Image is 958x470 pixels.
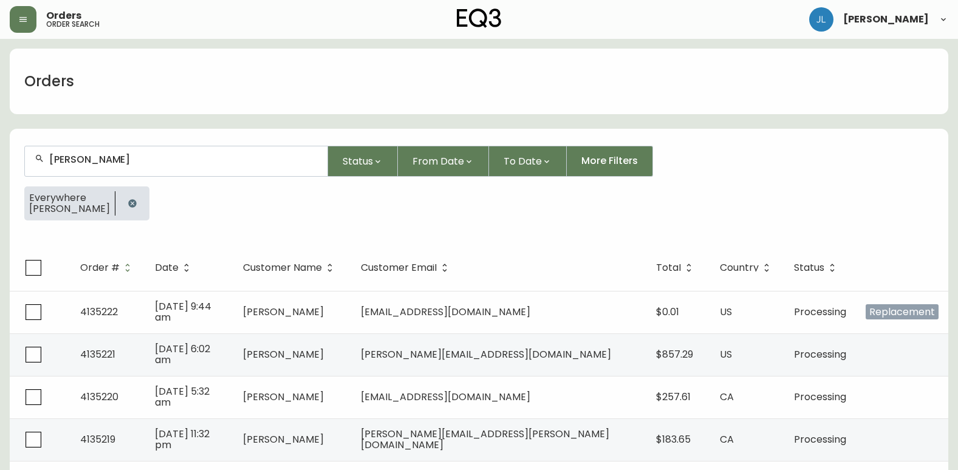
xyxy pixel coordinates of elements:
[656,347,693,361] span: $857.29
[489,146,567,177] button: To Date
[155,262,194,273] span: Date
[155,342,210,367] span: [DATE] 6:02 am
[581,154,638,168] span: More Filters
[80,390,118,404] span: 4135220
[243,305,324,319] span: [PERSON_NAME]
[361,427,609,452] span: [PERSON_NAME][EMAIL_ADDRESS][PERSON_NAME][DOMAIN_NAME]
[80,305,118,319] span: 4135222
[720,305,732,319] span: US
[656,432,691,446] span: $183.65
[46,11,81,21] span: Orders
[29,203,110,214] span: [PERSON_NAME]
[809,7,833,32] img: 1c9c23e2a847dab86f8017579b61559c
[398,146,489,177] button: From Date
[794,432,846,446] span: Processing
[720,432,734,446] span: CA
[457,9,502,28] img: logo
[243,432,324,446] span: [PERSON_NAME]
[80,262,135,273] span: Order #
[412,154,464,169] span: From Date
[46,21,100,28] h5: order search
[361,305,530,319] span: [EMAIL_ADDRESS][DOMAIN_NAME]
[794,305,846,319] span: Processing
[243,390,324,404] span: [PERSON_NAME]
[243,264,322,271] span: Customer Name
[794,347,846,361] span: Processing
[720,262,775,273] span: Country
[243,262,338,273] span: Customer Name
[49,154,318,165] input: Search
[866,304,939,319] span: Replacement
[794,262,840,273] span: Status
[720,264,759,271] span: Country
[80,264,120,271] span: Order #
[361,390,530,404] span: [EMAIL_ADDRESS][DOMAIN_NAME]
[843,15,929,24] span: [PERSON_NAME]
[328,146,398,177] button: Status
[794,264,824,271] span: Status
[567,146,653,177] button: More Filters
[361,262,453,273] span: Customer Email
[720,390,734,404] span: CA
[155,299,211,324] span: [DATE] 9:44 am
[361,347,611,361] span: [PERSON_NAME][EMAIL_ADDRESS][DOMAIN_NAME]
[361,264,437,271] span: Customer Email
[155,427,210,452] span: [DATE] 11:32 pm
[794,390,846,404] span: Processing
[155,384,210,409] span: [DATE] 5:32 am
[24,71,74,92] h1: Orders
[155,264,179,271] span: Date
[656,390,691,404] span: $257.61
[80,347,115,361] span: 4135221
[80,432,115,446] span: 4135219
[720,347,732,361] span: US
[343,154,373,169] span: Status
[656,305,679,319] span: $0.01
[29,192,110,203] span: Everywhere
[656,262,697,273] span: Total
[243,347,324,361] span: [PERSON_NAME]
[656,264,681,271] span: Total
[504,154,542,169] span: To Date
